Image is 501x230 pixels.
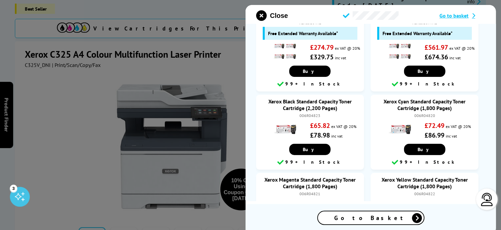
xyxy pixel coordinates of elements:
strong: £78.98 [310,131,330,140]
span: Close [270,12,288,20]
img: Xerox Cyan Standard Capacity Toner Cartridge (1,800 Pages) [388,118,411,141]
span: ex VAT @ 20% [335,46,360,51]
div: 006R04821 [263,191,357,196]
div: 99+ In Stock [374,80,475,88]
span: Buy [303,68,317,74]
strong: £274.79 [310,43,334,52]
strong: £86.99 [425,131,444,140]
strong: £72.49 [310,200,330,208]
strong: £72.49 [425,200,444,208]
span: inc vat [449,55,461,60]
strong: £329.75 [310,53,334,61]
span: Buy [303,146,317,152]
div: 006R04822 [377,191,472,196]
a: Go to basket [439,12,485,19]
div: 3 [10,185,17,192]
div: 99+ In Stock [259,158,361,166]
span: Buy [418,146,432,152]
img: user-headset-light.svg [480,193,494,206]
a: Xerox Black Standard Capacity Toner Cartridge (2,200 Pages) [268,98,352,111]
span: ex VAT @ 20% [446,124,471,129]
span: inc vat [446,134,457,139]
div: 006R04820 [377,113,472,118]
img: Xerox Black Standard Capacity Toner Cartridge (2,200 Pages) [273,118,296,141]
span: Buy [418,68,432,74]
span: Go to basket [439,12,469,19]
span: inc vat [331,134,342,139]
span: Go to Basket [335,214,407,222]
span: inc vat [335,55,346,60]
span: Free Extended Warranty Available* [383,30,452,36]
a: Xerox Cyan Standard Capacity Toner Cartridge (1,800 Pages) [384,98,466,111]
img: Xerox High Capacity Toner Value Pack CMY (5,500 Pages) K (8,000 Pages) [388,40,411,63]
img: Xerox Standard Capacity Toner Value Pack CMY (1,800 Pages) K (2,200 Pages) [273,40,296,63]
span: ex VAT @ 20% [331,124,356,129]
a: Go to Basket [317,211,425,225]
span: ex VAT @ 20% [449,46,475,51]
strong: £65.82 [310,121,330,130]
strong: £561.97 [425,43,448,52]
strong: £674.36 [425,53,448,61]
a: Xerox Magenta Standard Capacity Toner Cartridge (1,800 Pages) [264,176,356,190]
img: Xerox Magenta Standard Capacity Toner Cartridge (1,800 Pages) [273,196,296,219]
div: 99+ In Stock [374,158,475,166]
button: close modal [256,10,288,21]
div: 99+ In Stock [259,80,361,88]
span: Free Extended Warranty Available* [268,30,338,36]
strong: £72.49 [425,121,444,130]
img: Xerox Yellow Standard Capacity Toner Cartridge (1,800 Pages) [388,196,411,219]
a: Xerox Yellow Standard Capacity Toner Cartridge (1,800 Pages) [382,176,468,190]
div: 006R04823 [263,113,357,118]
